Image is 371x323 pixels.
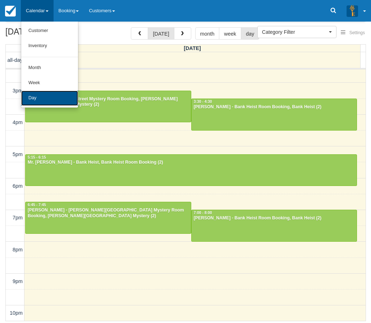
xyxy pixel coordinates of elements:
a: Day [21,91,78,106]
button: month [195,27,220,40]
span: all-day [8,57,23,63]
div: Mr. [PERSON_NAME] - Bank Heist, Bank Heist Room Booking (2) [27,160,355,165]
a: Month [21,60,78,76]
span: Category Filter [262,28,327,36]
span: [DATE] [184,45,201,51]
span: 4pm [13,119,23,125]
span: 9pm [13,278,23,284]
a: 3:30 - 4:30[PERSON_NAME] - Bank Heist Room Booking, Bank Heist (2) [191,99,357,130]
span: 8pm [13,247,23,253]
button: Category Filter [257,26,336,38]
span: 6:45 - 7:45 [28,203,46,207]
span: 3pm [13,88,23,94]
span: 10pm [10,310,23,316]
ul: Calendar [21,22,78,108]
span: 7pm [13,215,23,220]
span: 5:15 - 6:15 [28,155,46,159]
a: 5:15 - 6:15Mr. [PERSON_NAME] - Bank Heist, Bank Heist Room Booking (2) [25,154,357,186]
span: Settings [349,30,365,35]
span: 3:30 - 4:30 [194,100,212,104]
div: [PERSON_NAME] - Bank Heist Room Booking, Bank Heist (2) [193,215,355,221]
a: 7:00 - 8:00[PERSON_NAME] - Bank Heist Room Booking, Bank Heist (2) [191,210,357,241]
h2: [DATE] [5,27,96,41]
img: checkfront-main-nav-mini-logo.png [5,6,16,17]
img: A3 [347,5,358,17]
button: week [219,27,241,40]
a: Customer [21,23,78,38]
button: [DATE] [148,27,174,40]
span: 5pm [13,151,23,157]
span: 6pm [13,183,23,189]
span: 7:00 - 8:00 [194,211,212,215]
div: [PERSON_NAME] - [PERSON_NAME][GEOGRAPHIC_DATA] Mystery Room Booking, [PERSON_NAME][GEOGRAPHIC_DAT... [27,208,189,219]
div: Con [PERSON_NAME] Street Mystery Room Booking, [PERSON_NAME][GEOGRAPHIC_DATA] Mystery (2) [27,96,189,108]
button: day [241,27,259,40]
a: 3:15 - 4:15Con [PERSON_NAME] Street Mystery Room Booking, [PERSON_NAME][GEOGRAPHIC_DATA] Mystery (2) [25,91,191,122]
button: Settings [336,28,369,38]
a: Week [21,76,78,91]
div: [PERSON_NAME] - Bank Heist Room Booking, Bank Heist (2) [193,104,355,110]
a: 6:45 - 7:45[PERSON_NAME] - [PERSON_NAME][GEOGRAPHIC_DATA] Mystery Room Booking, [PERSON_NAME][GEO... [25,202,191,233]
a: Inventory [21,38,78,54]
